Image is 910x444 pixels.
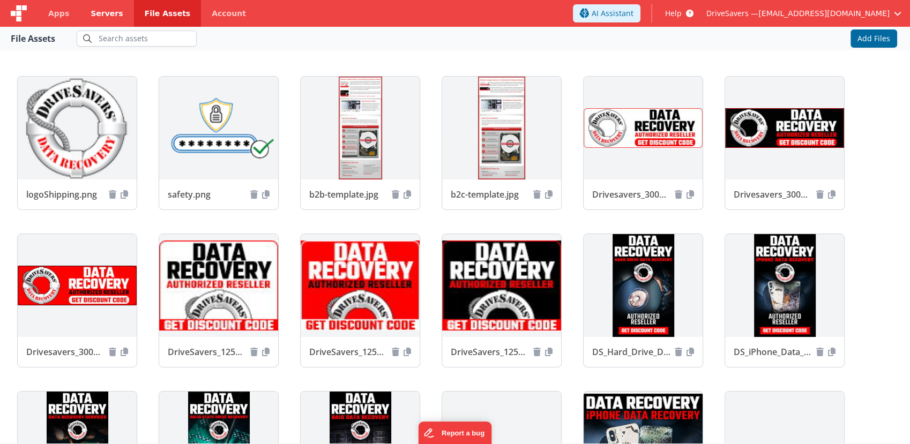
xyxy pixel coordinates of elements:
div: File Assets [11,32,55,45]
span: [EMAIL_ADDRESS][DOMAIN_NAME] [758,8,890,19]
span: AI Assistant [592,8,633,19]
iframe: Marker.io feedback button [419,422,492,444]
span: safety.png [168,188,246,201]
span: DriveSavers — [706,8,758,19]
span: Apps [48,8,69,19]
span: Drivesavers_300x100_2.jpg [592,188,670,201]
span: Drivesavers_300x100_2_R4.jpg [734,188,812,201]
button: DriveSavers — [EMAIL_ADDRESS][DOMAIN_NAME] [706,8,901,19]
span: DriveSavers_125x95_3_R4.jpg [309,345,387,358]
span: DS_iPhone_Data_Recovery_240x400.jpg [734,345,812,358]
button: AI Assistant [573,4,640,22]
span: DriveSavers_125x95_1_R4.jpg [168,345,246,358]
span: File Assets [145,8,191,19]
span: Drivesavers_300x100_3_R4.jpg [26,345,105,358]
span: logoShipping.png [26,188,105,201]
input: Search assets [77,31,197,47]
span: Help [665,8,682,19]
span: b2c-template.jpg [451,188,529,201]
span: b2b-template.jpg [309,188,387,201]
span: DriveSavers_125x95_2_R4.jpg [451,345,529,358]
span: Servers [91,8,123,19]
span: DS_Hard_Drive_Data_Recovery_240x400.jpg [592,345,670,358]
button: Add Files [851,29,897,48]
